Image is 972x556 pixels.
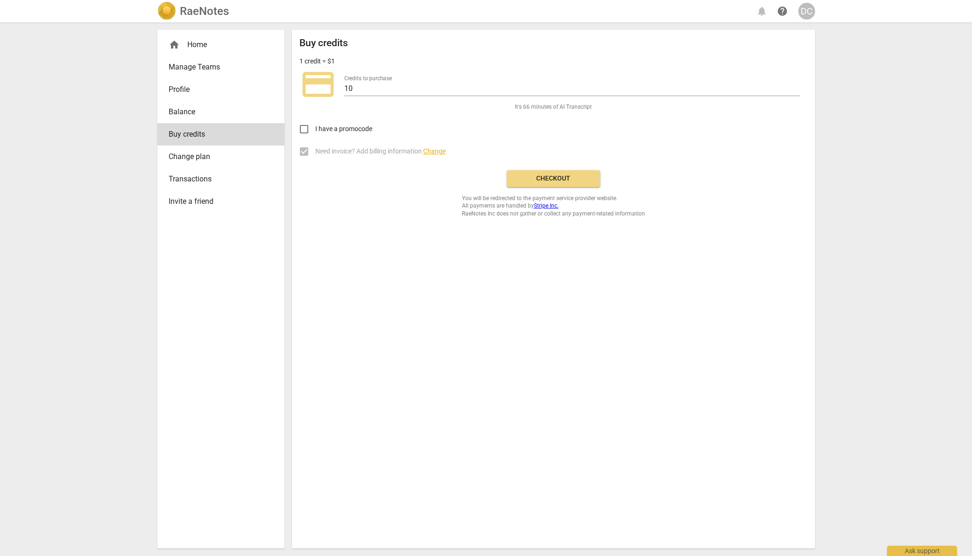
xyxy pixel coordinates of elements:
[157,168,284,190] a: Transactions
[180,5,229,18] h2: RaeNotes
[777,6,788,17] span: help
[514,174,593,183] span: Checkout
[507,170,600,187] button: Checkout
[169,62,266,73] span: Manage Teams
[157,56,284,78] a: Manage Teams
[887,546,957,556] div: Ask support
[515,103,592,111] span: It's 66 minutes of AI Transcript
[157,190,284,213] a: Invite a friend
[315,124,372,134] span: I have a promocode
[344,76,392,81] label: Credits to purchase
[169,174,266,185] span: Transactions
[157,34,284,56] div: Home
[169,196,266,207] span: Invite a friend
[774,3,791,20] a: Help
[169,129,266,140] span: Buy credits
[423,147,446,155] span: Change
[157,123,284,146] a: Buy credits
[157,146,284,168] a: Change plan
[169,106,266,118] span: Balance
[169,39,180,50] span: home
[169,151,266,162] span: Change plan
[157,2,176,21] img: Logo
[299,56,335,66] p: 1 credit = $1
[299,37,348,49] h2: Buy credits
[157,2,229,21] a: LogoRaeNotes
[157,101,284,123] a: Balance
[299,66,337,103] span: credit_card
[157,78,284,101] a: Profile
[462,195,645,218] span: You will be redirected to the payment service provider website. All payments are handled by RaeNo...
[798,3,815,20] button: DC
[169,84,266,95] span: Profile
[315,146,446,156] span: Need invoice? Add billing information
[534,202,559,209] a: Stripe Inc.
[169,39,266,50] div: Home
